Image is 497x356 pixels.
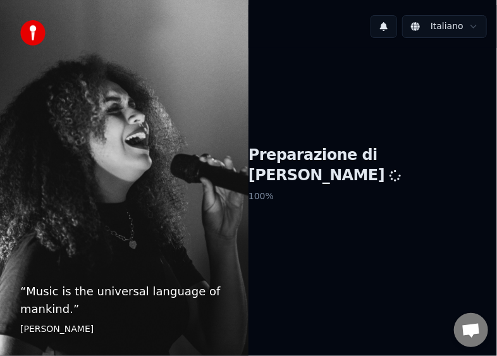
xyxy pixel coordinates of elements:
[454,313,488,347] div: Aprire la chat
[20,20,46,46] img: youka
[20,323,228,336] footer: [PERSON_NAME]
[248,185,497,208] p: 100 %
[248,145,497,186] h1: Preparazione di [PERSON_NAME]
[20,283,228,318] p: “ Music is the universal language of mankind. ”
